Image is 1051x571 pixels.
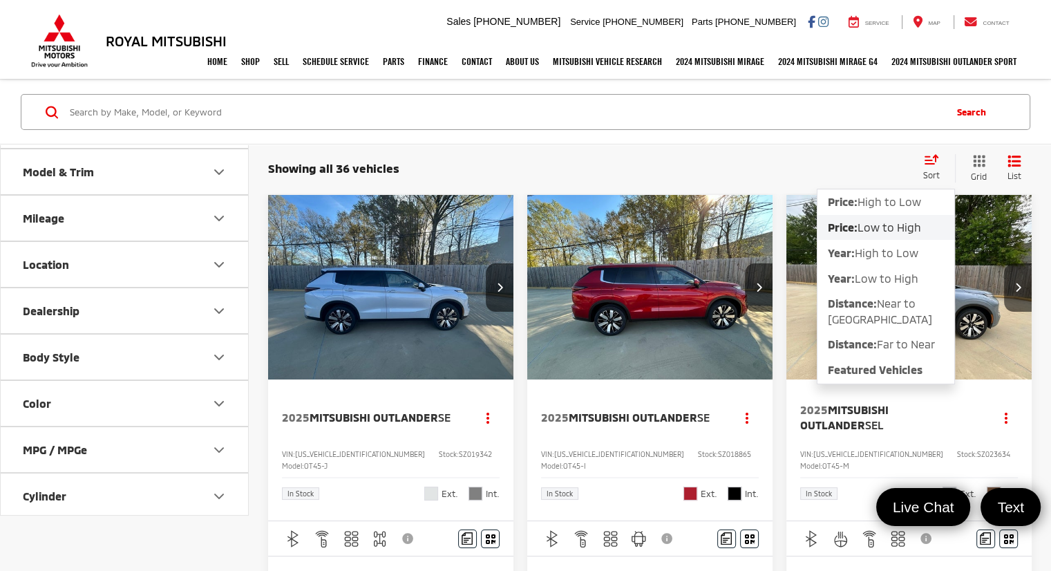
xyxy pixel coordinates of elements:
a: Home [200,44,234,79]
span: Parts [692,17,712,27]
span: SE [438,411,451,424]
button: List View [997,154,1032,182]
button: Actions [735,406,759,430]
button: Next image [1004,263,1032,312]
span: Low to High [855,272,918,285]
span: dropdown dots [486,412,489,423]
div: Body Style [211,349,227,366]
button: ColorColor [1,381,249,426]
button: Actions [994,406,1018,430]
span: White Diamond [424,487,438,500]
button: CylinderCylinder [1,474,249,518]
span: 2025 [800,403,828,416]
img: 4WD/AWD [371,530,388,547]
i: Window Sticker [485,533,495,544]
span: dropdown dots [745,412,748,423]
button: Year:High to Low [817,241,954,265]
span: Model: [541,462,563,470]
span: Ext. [701,487,717,500]
span: Stock: [957,450,977,458]
span: VIN: [800,450,813,458]
img: 3rd Row Seating [602,530,619,547]
button: Featured Vehicles [817,358,954,383]
a: Contact [455,44,499,79]
img: Comments [462,532,473,544]
button: MPG / MPGeMPG / MPGe [1,427,249,472]
button: DealershipDealership [1,288,249,333]
span: Int. [745,487,759,500]
span: OT45-M [822,462,849,470]
div: MPG / MPGe [211,442,227,458]
span: In Stock [547,490,573,497]
span: dropdown dots [1004,412,1007,423]
span: Red Diamond [683,487,697,500]
button: Comments [717,530,736,548]
span: Distance: [828,337,877,350]
a: Schedule Service: Opens in a new tab [296,44,376,79]
button: Comments [458,530,477,548]
span: Model: [800,462,822,470]
button: Actions [475,406,500,430]
span: In Stock [287,490,314,497]
span: Mitsubishi Outlander [800,403,889,431]
span: [PHONE_NUMBER] [715,17,796,27]
button: View Disclaimer [397,524,420,553]
img: 3rd Row Seating [343,530,360,547]
button: Price:Low to High [817,215,954,240]
span: Year: [828,272,855,285]
span: Sort [923,170,940,180]
span: SZ023634 [977,450,1010,458]
a: Contact [954,15,1020,29]
span: Mitsubishi Outlander [569,411,697,424]
img: Comments [721,532,732,544]
img: Remote Start [573,530,590,547]
a: Service [838,15,900,29]
span: Stock: [698,450,718,458]
span: Low to High [858,221,921,234]
button: Select sort value [916,154,955,182]
a: Sell [267,44,296,79]
span: 2025 [541,411,569,424]
div: Cylinder [211,488,227,505]
button: Window Sticker [481,530,500,548]
span: Ext. [960,487,976,500]
button: Price:High to Low [817,189,954,214]
a: Live Chat [876,488,971,526]
div: Cylinder [23,489,66,503]
span: SEL [865,418,884,431]
a: 2025Mitsubishi OutlanderSE [282,410,462,425]
span: Mitsubishi Outlander [310,411,438,424]
span: Distance: [828,297,877,310]
div: MPG / MPGe [23,443,87,456]
img: Bluetooth® [544,530,561,547]
a: Finance [411,44,455,79]
a: Facebook: Click to visit our Facebook page [808,16,815,27]
h3: Royal Mitsubishi [106,33,227,48]
span: Grid [971,171,987,182]
a: Mitsubishi Vehicle Research [546,44,669,79]
button: Comments [976,530,995,548]
a: 2024 Mitsubishi Mirage [669,44,771,79]
span: Map [928,20,940,26]
button: View Disclaimer [656,524,679,553]
div: Dealership [211,303,227,319]
a: Text [981,488,1041,526]
span: [US_VEHICLE_IDENTIFICATION_NUMBER] [554,450,684,458]
span: Far to Near [877,337,935,350]
a: Shop [234,44,267,79]
button: Search [943,95,1006,129]
img: 3rd Row Seating [889,530,907,547]
a: 2025 Mitsubishi Outlander SE2025 Mitsubishi Outlander SE2025 Mitsubishi Outlander SE2025 Mitsubis... [267,195,515,380]
span: [US_VEHICLE_IDENTIFICATION_NUMBER] [813,450,943,458]
input: Search by Make, Model, or Keyword [68,95,943,129]
span: Brick Brown [987,487,1001,500]
span: Model: [282,462,304,470]
span: Text [990,498,1031,516]
div: Mileage [23,212,64,225]
a: 2025 Mitsubishi Outlander SE2025 Mitsubishi Outlander SE2025 Mitsubishi Outlander SE2025 Mitsubis... [527,195,774,380]
img: Android Auto [630,530,647,547]
i: Window Sticker [1003,533,1013,544]
a: About Us [499,44,546,79]
button: MileageMileage [1,196,249,241]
